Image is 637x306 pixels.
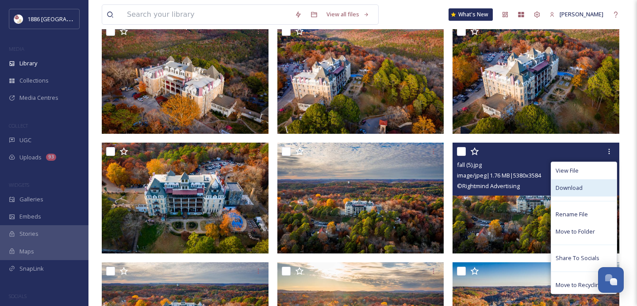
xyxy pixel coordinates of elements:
[19,212,41,221] span: Embeds
[9,45,24,52] span: MEDIA
[102,23,269,134] img: fall (10).jpg
[457,182,520,190] span: © Rightmind Advertising
[322,6,374,23] a: View all files
[19,76,49,85] span: Collections
[14,15,23,23] img: logos.png
[9,293,27,299] span: SOCIALS
[102,143,269,253] img: fall (7).jpg
[457,161,482,169] span: fall (5).jpg
[556,227,595,236] span: Move to Folder
[123,5,290,24] input: Search your library
[453,143,619,253] img: fall (5).jpg
[19,59,37,68] span: Library
[46,154,56,161] div: 93
[277,143,444,253] img: fall (6).jpg
[545,6,608,23] a: [PERSON_NAME]
[19,94,58,102] span: Media Centres
[457,171,541,179] span: image/jpeg | 1.76 MB | 5380 x 3584
[560,10,603,18] span: [PERSON_NAME]
[277,23,444,134] img: fall (9).jpg
[19,136,31,144] span: UGC
[449,8,493,21] a: What's New
[19,247,34,256] span: Maps
[556,184,583,192] span: Download
[598,267,624,293] button: Open Chat
[19,230,38,238] span: Stories
[19,153,42,162] span: Uploads
[19,195,43,204] span: Galleries
[556,281,612,289] span: Move to Recycling Bin
[556,166,579,175] span: View File
[19,264,44,273] span: SnapLink
[556,254,599,262] span: Share To Socials
[27,15,97,23] span: 1886 [GEOGRAPHIC_DATA]
[9,122,28,129] span: COLLECT
[556,210,588,219] span: Rename File
[453,23,619,134] img: fall (8).jpg
[9,181,29,188] span: WIDGETS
